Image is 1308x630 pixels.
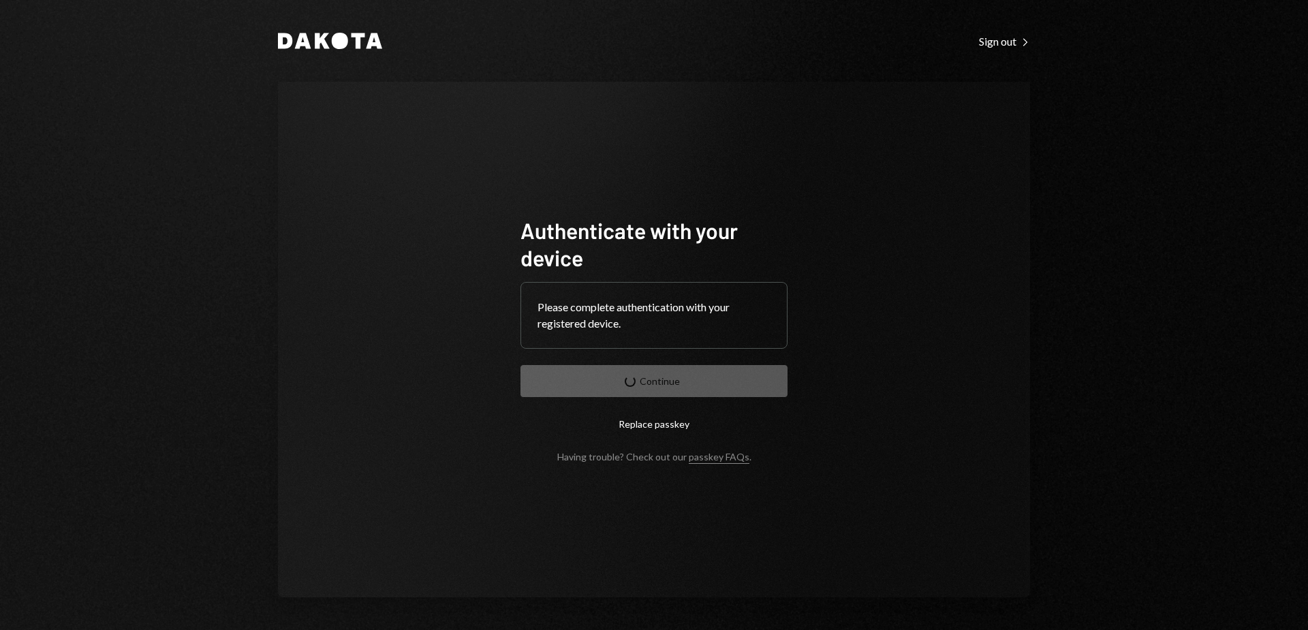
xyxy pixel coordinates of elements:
div: Having trouble? Check out our . [557,451,751,462]
h1: Authenticate with your device [520,217,788,271]
button: Replace passkey [520,408,788,440]
div: Please complete authentication with your registered device. [538,299,770,332]
a: Sign out [979,33,1030,48]
div: Sign out [979,35,1030,48]
a: passkey FAQs [689,451,749,464]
